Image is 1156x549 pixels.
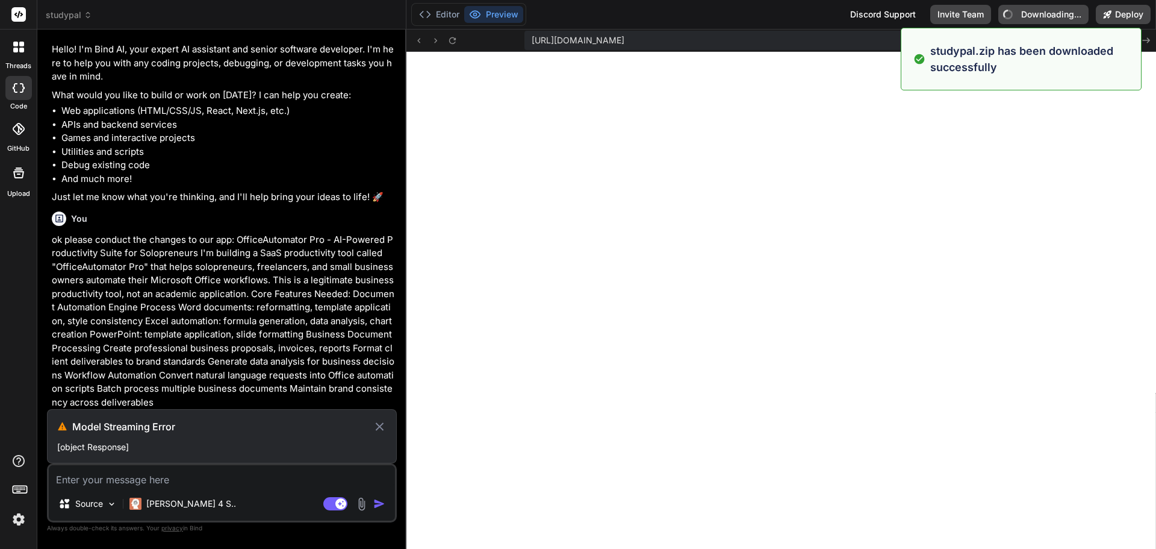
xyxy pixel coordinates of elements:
[75,498,103,510] p: Source
[532,34,624,46] span: [URL][DOMAIN_NAME]
[47,522,397,534] p: Always double-check its answers. Your in Bind
[10,101,27,111] label: code
[71,213,87,225] h6: You
[464,6,523,23] button: Preview
[46,9,92,21] span: studypal
[52,190,394,204] p: Just let me know what you're thinking, and I'll help bring your ideas to life! 🚀
[930,43,1134,75] p: studypal.zip has been downloaded successfully
[61,145,394,159] li: Utilities and scripts
[52,89,394,102] p: What would you like to build or work on [DATE]? I can help you create:
[7,189,30,199] label: Upload
[7,143,30,154] label: GitHub
[414,6,464,23] button: Editor
[930,5,991,24] button: Invite Team
[406,52,1156,549] iframe: Preview
[61,104,394,118] li: Web applications (HTML/CSS/JS, React, Next.js, etc.)
[57,441,387,453] p: [object Response]
[373,498,385,510] img: icon
[146,498,236,510] p: [PERSON_NAME] 4 S..
[998,5,1089,24] button: Downloading...
[8,509,29,530] img: settings
[61,158,394,172] li: Debug existing code
[161,524,183,532] span: privacy
[129,498,141,510] img: Claude 4 Sonnet
[72,419,373,434] h3: Model Streaming Error
[355,497,368,511] img: attachment
[61,131,394,145] li: Games and interactive projects
[5,61,31,71] label: threads
[52,43,394,84] p: Hello! I'm Bind AI, your expert AI assistant and senior software developer. I'm here to help you ...
[61,172,394,186] li: And much more!
[61,118,394,132] li: APIs and backend services
[1096,5,1151,24] button: Deploy
[52,233,394,410] p: ok please conduct the changes to our app: OfficeAutomator Pro - AI-Powered Productivity Suite for...
[107,499,117,509] img: Pick Models
[843,5,923,24] div: Discord Support
[913,43,925,75] img: alert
